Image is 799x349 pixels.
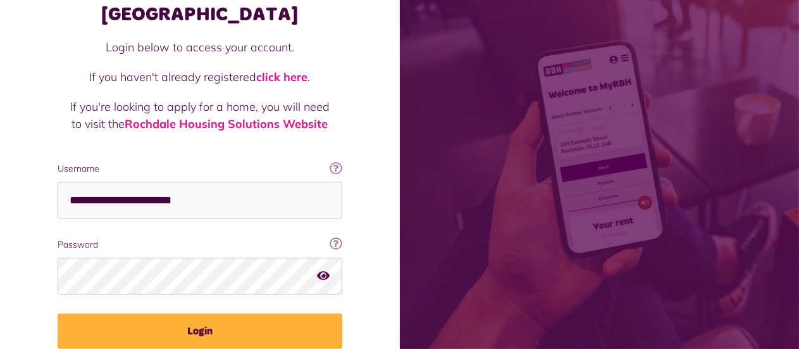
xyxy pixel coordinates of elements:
[70,68,330,86] p: If you haven't already registered .
[125,117,328,131] a: Rochdale Housing Solutions Website
[70,98,330,132] p: If you're looking to apply for a home, you will need to visit the
[70,39,330,56] p: Login below to access your account.
[58,162,342,175] label: Username
[58,238,342,251] label: Password
[58,314,342,349] button: Login
[256,70,307,84] a: click here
